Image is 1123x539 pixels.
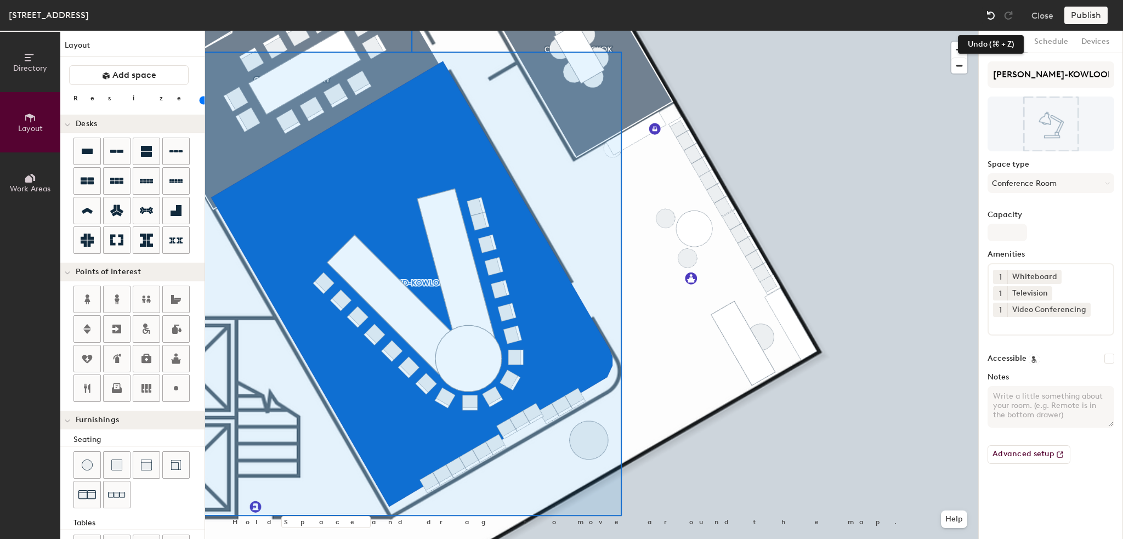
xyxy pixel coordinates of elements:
[73,434,205,446] div: Seating
[999,271,1002,283] span: 1
[941,510,967,528] button: Help
[993,303,1007,317] button: 1
[988,160,1114,169] label: Space type
[82,459,93,470] img: Stool
[1003,10,1014,21] img: Redo
[171,459,182,470] img: Couch (corner)
[112,70,156,81] span: Add space
[73,94,195,103] div: Resize
[993,270,1007,284] button: 1
[103,481,131,508] button: Couch (x3)
[141,459,152,470] img: Couch (middle)
[993,286,1007,300] button: 1
[1007,270,1062,284] div: Whiteboard
[162,451,190,479] button: Couch (corner)
[18,124,43,133] span: Layout
[10,184,50,194] span: Work Areas
[1007,286,1052,300] div: Television
[73,517,205,529] div: Tables
[988,211,1114,219] label: Capacity
[985,10,996,21] img: Undo
[999,304,1002,316] span: 1
[133,451,160,479] button: Couch (middle)
[73,451,101,479] button: Stool
[988,354,1026,363] label: Accessible
[73,481,101,508] button: Couch (x2)
[60,39,205,56] h1: Layout
[989,31,1028,53] button: Details
[108,486,126,503] img: Couch (x3)
[999,288,1002,299] span: 1
[69,65,189,85] button: Add space
[13,64,47,73] span: Directory
[78,486,96,503] img: Couch (x2)
[1028,31,1075,53] button: Schedule
[988,373,1114,382] label: Notes
[1031,7,1053,24] button: Close
[988,445,1070,464] button: Advanced setup
[988,173,1114,193] button: Conference Room
[988,97,1114,151] img: The space named CR-SYD-KOWLOON
[9,8,89,22] div: [STREET_ADDRESS]
[988,250,1114,259] label: Amenities
[76,268,141,276] span: Points of Interest
[1075,31,1116,53] button: Devices
[103,451,131,479] button: Cushion
[111,459,122,470] img: Cushion
[76,120,97,128] span: Desks
[1007,303,1091,317] div: Video Conferencing
[76,416,119,424] span: Furnishings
